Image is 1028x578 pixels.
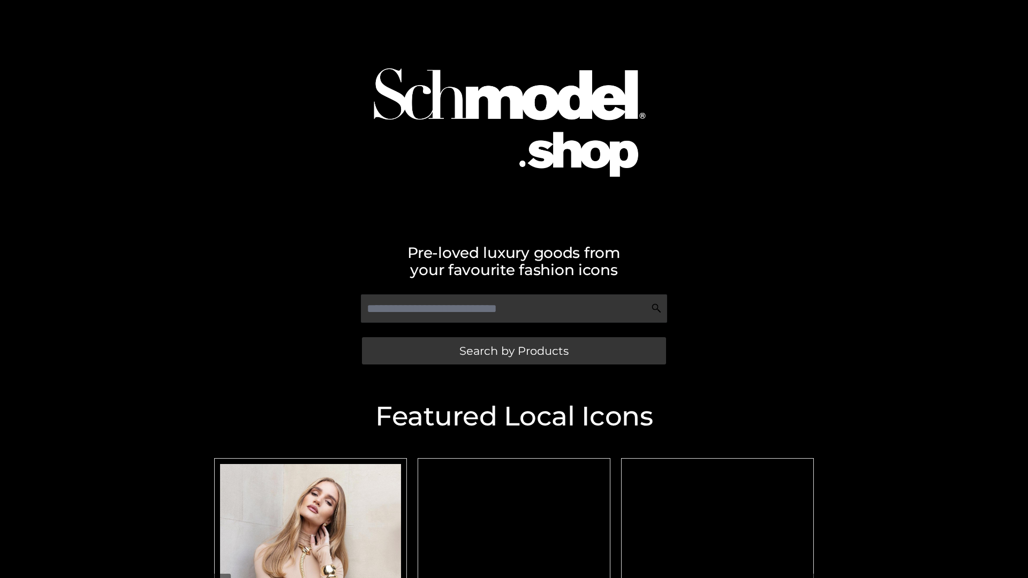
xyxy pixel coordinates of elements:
span: Search by Products [459,345,569,356]
h2: Pre-loved luxury goods from your favourite fashion icons [209,244,819,278]
h2: Featured Local Icons​ [209,403,819,430]
a: Search by Products [362,337,666,364]
img: Search Icon [651,303,662,314]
